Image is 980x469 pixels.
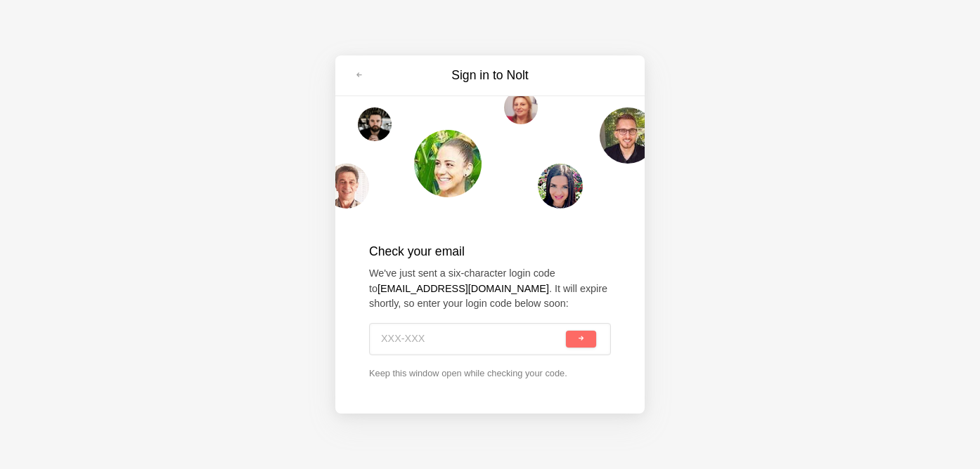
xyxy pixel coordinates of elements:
strong: [EMAIL_ADDRESS][DOMAIN_NAME] [378,283,549,294]
h2: Check your email [369,242,611,260]
h3: Sign in to Nolt [372,67,608,84]
p: Keep this window open while checking your code. [369,366,611,380]
input: XXX-XXX [381,324,563,355]
p: We've just sent a six-character login code to . It will expire shortly, so enter your login code ... [369,266,611,312]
